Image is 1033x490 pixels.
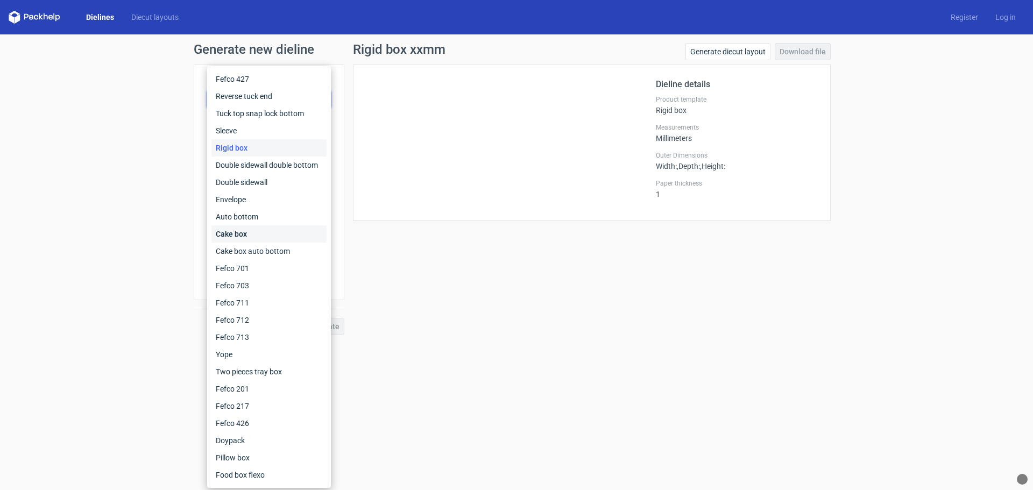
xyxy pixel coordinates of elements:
div: Food box flexo [211,466,327,484]
label: Measurements [656,123,817,132]
span: Width : [656,162,677,171]
div: Envelope [211,191,327,208]
div: 1 [656,179,817,198]
a: Diecut layouts [123,12,187,23]
h2: Dieline details [656,78,817,91]
div: Fefco 426 [211,415,327,432]
div: Fefco 201 [211,380,327,397]
span: , Depth : [677,162,700,171]
label: Outer Dimensions [656,151,817,160]
div: Fefco 703 [211,277,327,294]
div: Fefco 712 [211,311,327,329]
div: Fefco 427 [211,70,327,88]
div: Tuck top snap lock bottom [211,105,327,122]
div: Sleeve [211,122,327,139]
label: Paper thickness [656,179,817,188]
div: Cake box auto bottom [211,243,327,260]
div: Double sidewall double bottom [211,157,327,174]
div: Rigid box [211,139,327,157]
div: Fefco 711 [211,294,327,311]
div: Fefco 217 [211,397,327,415]
a: Dielines [77,12,123,23]
div: Reverse tuck end [211,88,327,105]
span: , Height : [700,162,725,171]
a: Register [942,12,987,23]
div: Double sidewall [211,174,327,191]
label: Product template [656,95,817,104]
div: Millimeters [656,123,817,143]
div: Cake box [211,225,327,243]
div: Doypack [211,432,327,449]
div: Auto bottom [211,208,327,225]
div: Fefco 701 [211,260,327,277]
div: Two pieces tray box [211,363,327,380]
h1: Generate new dieline [194,43,839,56]
div: Fefco 713 [211,329,327,346]
a: Log in [987,12,1024,23]
div: Rigid box [656,95,817,115]
div: What Font? [1017,474,1028,485]
div: Pillow box [211,449,327,466]
a: Generate diecut layout [685,43,770,60]
div: Yope [211,346,327,363]
h1: Rigid box xxmm [353,43,445,56]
